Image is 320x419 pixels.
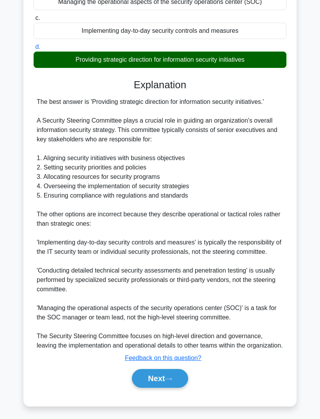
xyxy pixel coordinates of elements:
[35,14,40,21] span: c.
[132,369,188,388] button: Next
[35,43,40,50] span: d.
[125,355,201,361] a: Feedback on this question?
[38,79,282,91] h3: Explanation
[37,97,283,350] div: The best answer is 'Providing strategic direction for information security initiatives.' A Securi...
[34,52,286,68] div: Providing strategic direction for information security initiatives
[34,23,286,39] div: Implementing day-to-day security controls and measures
